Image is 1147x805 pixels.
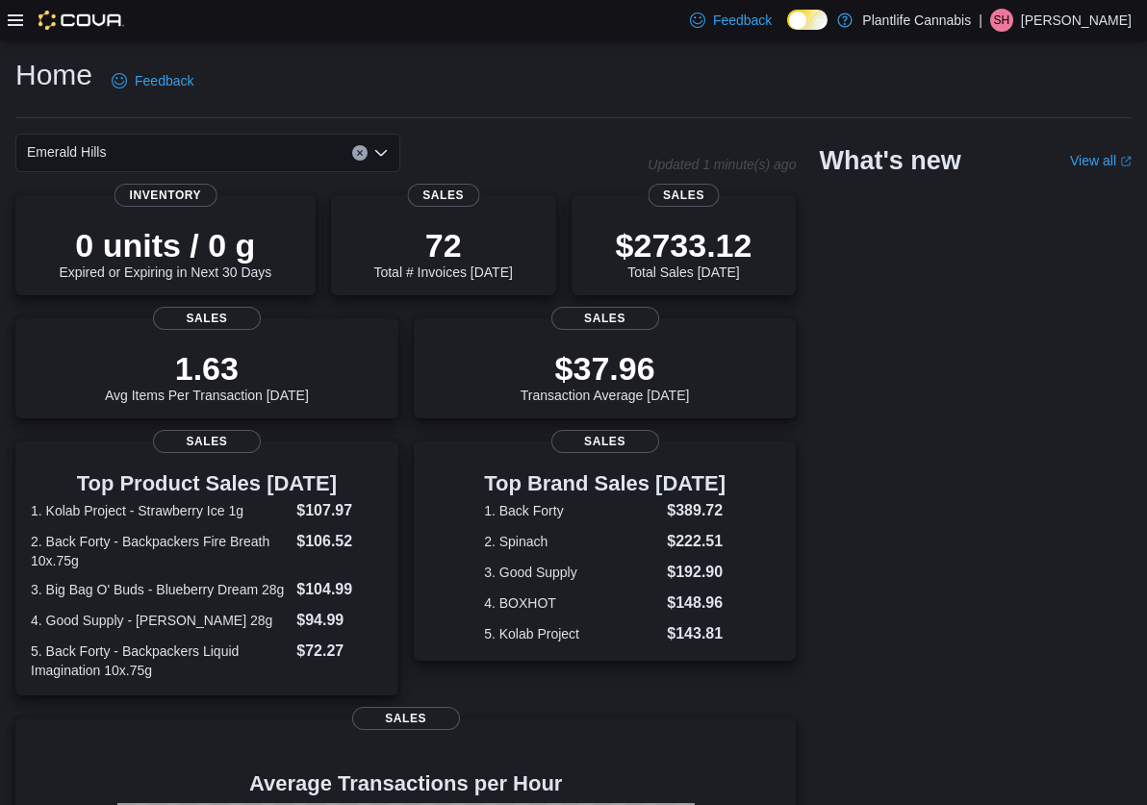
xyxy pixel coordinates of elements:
dt: 3. Good Supply [484,563,659,582]
span: Emerald Hills [27,140,106,164]
p: | [979,9,982,32]
h2: What's new [819,145,960,176]
h4: Average Transactions per Hour [31,772,780,795]
span: Inventory [115,184,217,207]
div: Transaction Average [DATE] [521,349,690,403]
p: $2733.12 [616,226,752,264]
p: Updated 1 minute(s) ago [648,157,796,172]
div: Expired or Expiring in Next 30 Days [59,226,271,280]
svg: External link [1120,156,1132,167]
div: Total # Invoices [DATE] [373,226,512,280]
span: Sales [551,430,659,453]
span: SH [994,9,1010,32]
dd: $106.52 [296,530,382,553]
h1: Home [15,56,92,94]
dt: 5. Back Forty - Backpackers Liquid Imagination 10x.75g [31,641,289,680]
dd: $107.97 [296,499,382,522]
p: Plantlife Cannabis [862,9,971,32]
dd: $104.99 [296,578,382,601]
a: Feedback [682,1,779,39]
span: Sales [352,707,460,730]
dd: $192.90 [667,561,726,584]
dt: 4. Good Supply - [PERSON_NAME] 28g [31,611,289,630]
dd: $143.81 [667,622,726,645]
div: Total Sales [DATE] [616,226,752,280]
dd: $389.72 [667,499,726,522]
a: Feedback [104,62,201,100]
button: Clear input [352,145,368,161]
p: 72 [373,226,512,264]
dt: 2. Back Forty - Backpackers Fire Breath 10x.75g [31,532,289,570]
p: $37.96 [521,349,690,388]
dt: 4. BOXHOT [484,593,659,613]
dt: 2. Spinach [484,532,659,551]
div: Sarah Haight [990,9,1013,32]
dd: $222.51 [667,530,726,553]
dt: 3. Big Bag O' Buds - Blueberry Dream 28g [31,580,289,599]
h3: Top Brand Sales [DATE] [484,472,726,495]
p: 0 units / 0 g [59,226,271,264]
div: Avg Items Per Transaction [DATE] [105,349,309,403]
img: Cova [38,11,124,30]
p: 1.63 [105,349,309,388]
h3: Top Product Sales [DATE] [31,472,383,495]
dd: $94.99 [296,609,382,632]
span: Sales [407,184,479,207]
dt: 1. Back Forty [484,501,659,520]
span: Dark Mode [787,30,788,31]
dt: 5. Kolab Project [484,624,659,643]
span: Feedback [135,71,193,90]
dd: $72.27 [296,640,382,663]
span: Sales [153,307,261,330]
span: Sales [648,184,720,207]
button: Open list of options [373,145,389,161]
dd: $148.96 [667,591,726,615]
dt: 1. Kolab Project - Strawberry Ice 1g [31,501,289,520]
input: Dark Mode [787,10,828,30]
span: Sales [153,430,261,453]
p: [PERSON_NAME] [1021,9,1132,32]
a: View allExternal link [1070,153,1132,168]
span: Feedback [713,11,772,30]
span: Sales [551,307,659,330]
